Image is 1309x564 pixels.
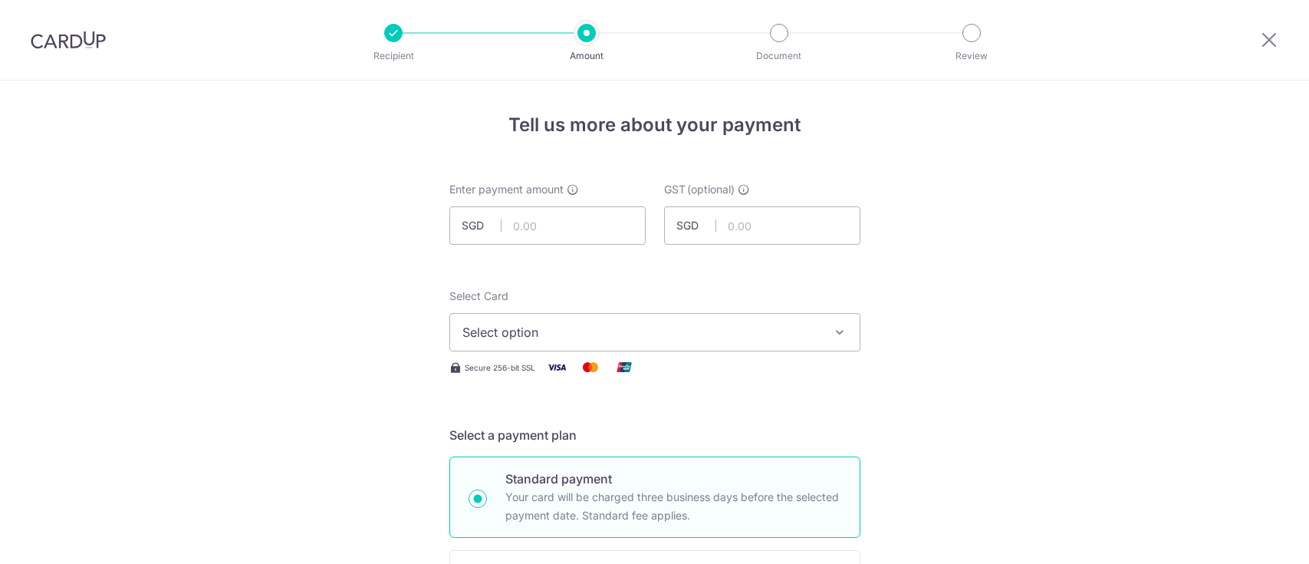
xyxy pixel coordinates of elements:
h4: Tell us more about your payment [449,111,860,139]
img: Visa [541,358,572,377]
input: 0.00 [449,206,646,245]
input: 0.00 [664,206,860,245]
span: (optional) [687,182,735,197]
img: Union Pay [609,358,640,377]
img: Mastercard [575,358,606,377]
span: Enter payment amount [449,182,564,197]
p: Standard payment [505,470,841,488]
span: Secure 256-bit SSL [465,361,535,374]
span: translation missing: en.payables.payment_networks.credit_card.summary.labels.select_card [449,289,508,302]
h5: Select a payment plan [449,426,860,444]
p: Amount [530,48,643,64]
button: Select option [449,313,860,351]
span: Select option [462,323,820,341]
span: SGD [676,218,716,233]
span: SGD [462,218,502,233]
img: CardUp [31,31,106,49]
p: Review [915,48,1028,64]
p: Your card will be charged three business days before the selected payment date. Standard fee appl... [505,488,841,525]
p: Recipient [337,48,450,64]
p: Document [722,48,836,64]
span: GST [664,182,686,197]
